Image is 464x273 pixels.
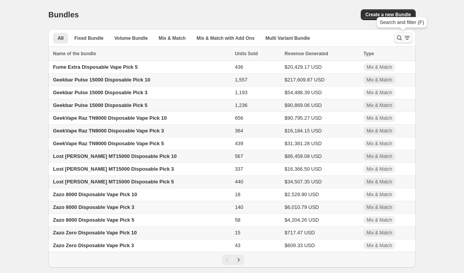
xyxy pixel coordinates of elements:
[285,192,319,197] span: $2,528.90 USD
[53,192,137,197] span: Zazo 8000 Disposable Vape Pick 10
[285,141,322,146] span: $31,381.28 USD
[74,35,103,41] span: Fixed Bundle
[367,204,392,210] span: Mix & Match
[235,153,243,159] span: 567
[367,90,392,96] span: Mix & Match
[235,192,240,197] span: 18
[367,128,392,134] span: Mix & Match
[53,77,150,83] span: Geekbar Pulse 15000 Disposable Pick 10
[235,230,240,236] span: 15
[285,102,322,108] span: $90,869.06 USD
[48,252,416,268] nav: Pagination
[53,230,137,236] span: Zazo Zero Disposable Vape Pick 10
[285,179,322,185] span: $34,507.35 USD
[285,77,324,83] span: $217,609.87 USD
[235,102,247,108] span: 1,236
[53,141,164,146] span: GeekVape Raz TN9000 Disposable Vape Pick 5
[53,115,167,121] span: GeekVape Raz TN9000 Disposable Vape Pick 10
[367,77,392,83] span: Mix & Match
[196,35,254,41] span: Mix & Match with Add Ons
[285,90,322,95] span: $54,488.39 USD
[53,50,230,58] div: Name of the bundle
[235,50,265,58] button: Units Sold
[235,90,247,95] span: 1,193
[159,35,186,41] span: Mix & Match
[235,179,243,185] span: 440
[367,217,392,223] span: Mix & Match
[235,242,240,248] span: 43
[365,12,411,18] span: Create a new Bundle
[394,32,413,43] button: Search and filter results
[285,115,322,121] span: $90,795.27 USD
[367,141,392,147] span: Mix & Match
[235,50,258,58] span: Units Sold
[367,192,392,198] span: Mix & Match
[53,204,134,210] span: Zazo 8000 Disposable Vape Pick 3
[53,102,147,108] span: Geekbar Pulse 15000 Disposable Pick 5
[285,204,319,210] span: $6,010.79 USD
[235,77,247,83] span: 1,557
[285,64,322,70] span: $20,429.17 USD
[235,166,243,172] span: 337
[48,10,79,19] h1: Bundles
[285,50,328,58] span: Revenue Generated
[53,128,164,134] span: GeekVape Raz TN9000 Disposable Vape Pick 3
[285,217,319,223] span: $4,204.26 USD
[367,230,392,236] span: Mix & Match
[235,64,243,70] span: 436
[235,217,240,223] span: 58
[285,128,322,134] span: $16,184.15 USD
[233,254,244,265] button: Next
[58,35,63,41] span: All
[285,153,322,159] span: $86,459.08 USD
[235,115,243,121] span: 656
[53,217,134,223] span: Zazo 8000 Disposable Vape Pick 5
[367,179,392,185] span: Mix & Match
[265,35,310,41] span: Multi Variant Bundle
[53,242,134,248] span: Zazo Zero Disposable Vape Pick 3
[53,179,174,185] span: Lost [PERSON_NAME] MT15000 Disposable Pick 5
[367,153,392,159] span: Mix & Match
[367,102,392,109] span: Mix & Match
[367,242,392,249] span: Mix & Match
[367,64,392,70] span: Mix & Match
[361,9,416,20] button: Create a new Bundle
[53,166,174,172] span: Lost [PERSON_NAME] MT15000 Disposable Pick 3
[235,128,243,134] span: 364
[114,35,148,41] span: Volume Bundle
[285,230,315,236] span: $717.47 USD
[53,64,138,70] span: Fume Extra Disposable Vape Pick 5
[235,204,243,210] span: 140
[367,166,392,172] span: Mix & Match
[367,115,392,121] span: Mix & Match
[53,153,177,159] span: Lost [PERSON_NAME] MT15000 Disposable Pick 10
[285,166,322,172] span: $16,366.50 USD
[53,90,147,95] span: Geekbar Pulse 15000 Disposable Pick 3
[363,50,411,58] div: Type
[285,242,315,248] span: $609.33 USD
[285,50,336,58] button: Revenue Generated
[235,141,243,146] span: 439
